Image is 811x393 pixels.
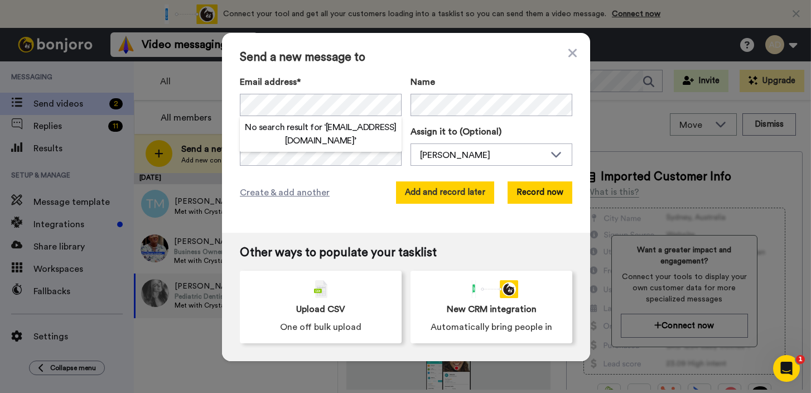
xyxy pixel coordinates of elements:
[396,181,494,204] button: Add and record later
[508,181,572,204] button: Record now
[240,75,402,89] label: Email address*
[447,303,537,316] span: New CRM integration
[465,280,518,298] div: animation
[796,355,805,364] span: 1
[411,75,435,89] span: Name
[296,303,345,316] span: Upload CSV
[314,280,327,298] img: csv-grey.png
[240,121,402,147] h2: No search result for ‘ [EMAIL_ADDRESS][DOMAIN_NAME] ’
[280,320,361,334] span: One off bulk upload
[431,320,552,334] span: Automatically bring people in
[240,186,330,199] span: Create & add another
[240,246,572,260] span: Other ways to populate your tasklist
[420,148,545,162] div: [PERSON_NAME]
[240,51,572,64] span: Send a new message to
[411,125,572,138] label: Assign it to (Optional)
[773,355,800,382] iframe: Intercom live chat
